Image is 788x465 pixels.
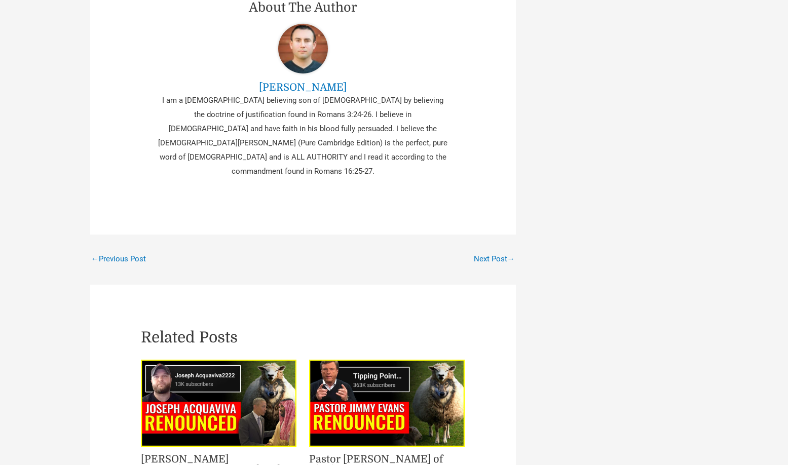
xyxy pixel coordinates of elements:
a: Read more about Pastor Jimmy Evans of Tipping Point EXPOSED AND RENOUNCED as a wolf in sheep’s cl... [309,398,465,407]
img: Pastor Jimmy Evans of Tipping Point EXPOSED AND RENOUNCED as a wolf in sheep’s clothing [309,360,465,447]
a: Previous Post [91,251,146,268]
img: Joseph Acquaviva2222 exposed and renounced as a wolf who says Obama is the antichrist [141,360,296,447]
a: [PERSON_NAME] [156,82,450,94]
h2: Related Posts [141,325,465,350]
nav: Posts [90,235,516,269]
a: Read more about Joseph Acquaviva2222 exposed and renounced as a wolf who says Obama is the antich... [141,398,296,407]
span: ← [91,254,99,263]
span: → [507,254,515,263]
div: I am a [DEMOGRAPHIC_DATA] believing son of [DEMOGRAPHIC_DATA] by believing the doctrine of justif... [156,94,450,178]
a: Next Post [474,251,515,268]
